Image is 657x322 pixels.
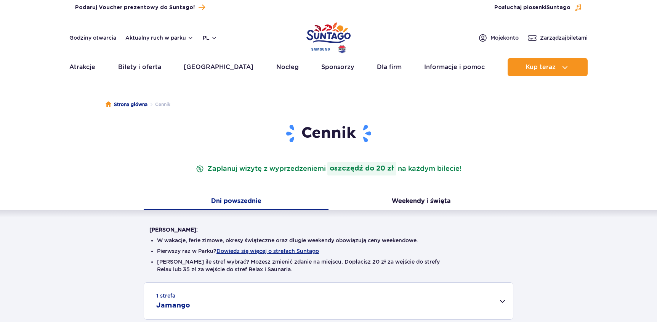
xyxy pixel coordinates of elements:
[377,58,402,76] a: Dla firm
[149,124,508,143] h1: Cennik
[540,34,588,42] span: Zarządzaj biletami
[157,237,500,244] li: W wakacje, ferie zimowe, okresy świąteczne oraz długie weekendy obowiązują ceny weekendowe.
[494,4,570,11] span: Posłuchaj piosenki
[75,4,195,11] span: Podaruj Voucher prezentowy do Suntago!
[106,101,147,108] a: Strona główna
[125,35,194,41] button: Aktualny ruch w parku
[144,194,328,210] button: Dni powszednie
[194,162,463,175] p: Zaplanuj wizytę z wyprzedzeniem na każdym bilecie!
[69,58,95,76] a: Atrakcje
[156,301,190,310] h2: Jamango
[528,33,588,42] a: Zarządzajbiletami
[490,34,519,42] span: Moje konto
[69,34,116,42] a: Godziny otwarcia
[147,101,170,108] li: Cennik
[508,58,588,76] button: Kup teraz
[494,4,582,11] button: Posłuchaj piosenkiSuntago
[216,248,319,254] button: Dowiedz się więcej o strefach Suntago
[203,34,217,42] button: pl
[327,162,396,175] strong: oszczędź do 20 zł
[149,227,198,233] strong: [PERSON_NAME]:
[546,5,570,10] span: Suntago
[526,64,556,71] span: Kup teraz
[184,58,253,76] a: [GEOGRAPHIC_DATA]
[157,247,500,255] li: Pierwszy raz w Parku?
[321,58,354,76] a: Sponsorzy
[478,33,519,42] a: Mojekonto
[75,2,205,13] a: Podaruj Voucher prezentowy do Suntago!
[276,58,299,76] a: Nocleg
[306,19,351,54] a: Park of Poland
[328,194,513,210] button: Weekendy i święta
[424,58,485,76] a: Informacje i pomoc
[156,292,175,299] small: 1 strefa
[157,258,500,273] li: [PERSON_NAME] ile stref wybrać? Możesz zmienić zdanie na miejscu. Dopłacisz 20 zł za wejście do s...
[118,58,161,76] a: Bilety i oferta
